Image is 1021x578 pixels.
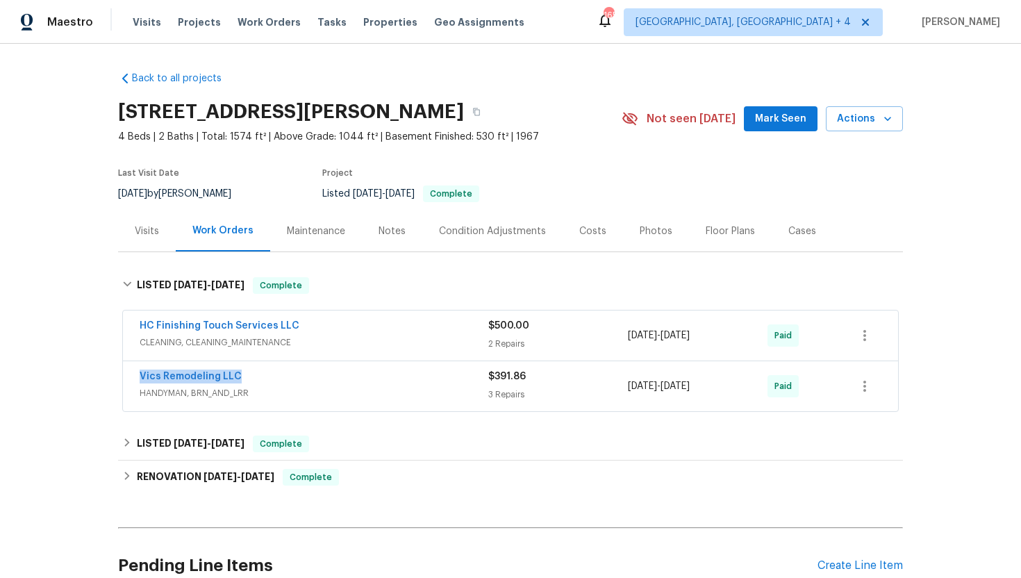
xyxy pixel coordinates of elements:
div: 165 [604,8,613,22]
span: [DATE] [118,189,147,199]
div: Maintenance [287,224,345,238]
div: by [PERSON_NAME] [118,185,248,202]
span: Complete [284,470,338,484]
span: [DATE] [661,331,690,340]
h6: RENOVATION [137,469,274,486]
span: Listed [322,189,479,199]
div: Notes [379,224,406,238]
div: 3 Repairs [488,388,628,402]
span: - [353,189,415,199]
span: [DATE] [385,189,415,199]
div: Costs [579,224,606,238]
span: Complete [424,190,478,198]
span: HANDYMAN, BRN_AND_LRR [140,386,488,400]
div: LISTED [DATE]-[DATE]Complete [118,427,903,461]
span: - [628,379,690,393]
span: Mark Seen [755,110,806,128]
div: Create Line Item [817,559,903,572]
span: - [174,280,244,290]
div: Visits [135,224,159,238]
span: - [628,329,690,342]
span: Paid [774,379,797,393]
h6: LISTED [137,436,244,452]
div: 2 Repairs [488,337,628,351]
span: [DATE] [353,189,382,199]
h2: [STREET_ADDRESS][PERSON_NAME] [118,105,464,119]
span: Work Orders [238,15,301,29]
span: [DATE] [211,438,244,448]
span: Last Visit Date [118,169,179,177]
span: $391.86 [488,372,526,381]
span: [DATE] [174,280,207,290]
a: Back to all projects [118,72,251,85]
div: Photos [640,224,672,238]
span: [GEOGRAPHIC_DATA], [GEOGRAPHIC_DATA] + 4 [636,15,851,29]
div: RENOVATION [DATE]-[DATE]Complete [118,461,903,494]
button: Mark Seen [744,106,817,132]
span: [PERSON_NAME] [916,15,1000,29]
span: Projects [178,15,221,29]
span: [DATE] [628,331,657,340]
span: $500.00 [488,321,529,331]
span: Complete [254,279,308,292]
span: Maestro [47,15,93,29]
span: Complete [254,437,308,451]
div: Cases [788,224,816,238]
button: Copy Address [464,99,489,124]
span: [DATE] [241,472,274,481]
div: Condition Adjustments [439,224,546,238]
h6: LISTED [137,277,244,294]
span: 4 Beds | 2 Baths | Total: 1574 ft² | Above Grade: 1044 ft² | Basement Finished: 530 ft² | 1967 [118,130,622,144]
span: [DATE] [661,381,690,391]
span: - [204,472,274,481]
span: Paid [774,329,797,342]
a: HC Finishing Touch Services LLC [140,321,299,331]
span: Actions [837,110,892,128]
div: Floor Plans [706,224,755,238]
span: [DATE] [204,472,237,481]
span: Geo Assignments [434,15,524,29]
span: Tasks [317,17,347,27]
span: [DATE] [174,438,207,448]
div: LISTED [DATE]-[DATE]Complete [118,263,903,308]
span: [DATE] [211,280,244,290]
button: Actions [826,106,903,132]
span: - [174,438,244,448]
span: [DATE] [628,381,657,391]
div: Work Orders [192,224,254,238]
a: Vics Remodeling LLC [140,372,242,381]
span: Not seen [DATE] [647,112,736,126]
span: CLEANING, CLEANING_MAINTENANCE [140,336,488,349]
span: Properties [363,15,417,29]
span: Visits [133,15,161,29]
span: Project [322,169,353,177]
